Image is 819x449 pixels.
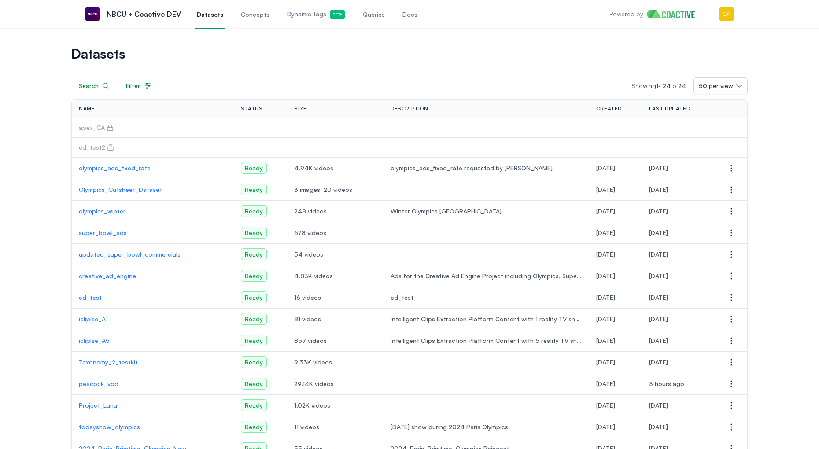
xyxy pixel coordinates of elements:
[79,358,227,367] a: Taxonomy_2_testkit
[126,81,152,90] div: Filter
[384,138,589,158] td: hidden value
[391,336,582,345] span: Intelligent Clips Extraction Platform Content with 5 reality TV shows
[79,293,227,302] a: ed_test
[79,401,227,410] a: Project_Luna
[294,379,376,388] span: 29.14K videos
[241,105,263,112] span: Status
[241,421,267,433] span: Ready
[241,227,267,239] span: Ready
[79,81,109,90] div: Search
[649,315,668,323] span: Monday, March 17, 2025 at 2:23:49 PM UTC
[596,105,622,112] span: Created
[79,315,227,324] a: icliplse_A1
[391,423,582,431] span: [DATE] show during 2024 Paris Olympics
[589,118,642,138] td: hidden value
[294,358,376,367] span: 9.33K videos
[649,105,690,112] span: Last Updated
[287,138,384,158] td: hidden value
[79,379,227,388] a: peacock_vod
[71,48,748,60] h1: Datasets
[241,205,267,217] span: Ready
[294,293,376,302] span: 16 videos
[596,186,615,193] span: Friday, April 25, 2025 at 5:01:02 PM UTC
[631,81,693,90] p: Showing -
[649,337,668,344] span: Wednesday, March 19, 2025 at 10:22:08 PM UTC
[294,228,376,237] span: 678 videos
[596,294,615,301] span: Thursday, March 20, 2025 at 7:32:46 PM UTC
[79,336,227,345] p: icliplse_A5
[596,164,615,172] span: Wednesday, May 28, 2025 at 10:16:08 PM UTC
[79,228,227,237] a: super_bowl_ads
[294,207,376,216] span: 248 videos
[391,315,582,324] span: Intelligent Clips Extraction Platform Content with 1 reality TV show
[596,272,615,280] span: Thursday, March 27, 2025 at 1:09:11 PM UTC
[294,423,376,431] span: 11 videos
[363,10,385,19] span: Queries
[663,82,671,89] span: 24
[241,335,267,346] span: Ready
[79,123,105,132] p: apex_CA
[596,229,615,236] span: Wednesday, April 2, 2025 at 5:51:11 PM UTC
[294,250,376,259] span: 54 videos
[649,401,668,409] span: Friday, January 17, 2025 at 4:37:49 AM UTC
[79,164,227,173] p: olympics_ads_fixed_rate
[609,10,643,18] p: Powered by
[649,272,668,280] span: Wednesday, July 30, 2025 at 4:04:08 PM UTC
[642,118,716,138] td: hidden value
[596,250,615,258] span: Wednesday, April 2, 2025 at 5:37:46 PM UTC
[294,105,306,112] span: Size
[118,77,160,94] button: Filter
[649,294,668,301] span: Wednesday, July 16, 2025 at 8:28:23 PM UTC
[241,399,267,411] span: Ready
[79,207,227,216] a: olympics_winter
[647,10,702,18] img: Home
[241,313,267,325] span: Ready
[107,9,181,19] p: NBCU + Coactive DEV
[294,164,376,173] span: 4.94K videos
[294,315,376,324] span: 81 videos
[391,164,582,173] span: olympics_ads_fixed_rate requested by [PERSON_NAME]
[85,7,100,21] img: NBCU + Coactive DEV
[234,138,287,158] td: hidden value
[241,378,267,390] span: Ready
[79,423,227,431] a: todayshow_olympics
[596,315,615,323] span: Monday, March 17, 2025 at 7:27:30 AM UTC
[649,380,684,387] span: Monday, August 11, 2025 at 4:52:29 PM UTC
[391,207,582,216] span: Winter Olympics [GEOGRAPHIC_DATA]
[79,272,227,280] p: creative_ad_engine
[294,336,376,345] span: 857 videos
[391,293,582,302] span: ed_test
[294,401,376,410] span: 1.02K videos
[294,185,376,194] span: 3 images, 20 videos
[596,423,615,431] span: Tuesday, December 17, 2024 at 9:15:39 PM UTC
[287,118,384,138] td: hidden value
[649,186,668,193] span: Friday, April 25, 2025 at 5:04:35 PM UTC
[241,162,267,174] span: Ready
[596,358,615,366] span: Thursday, February 20, 2025 at 3:22:40 PM UTC
[241,270,267,282] span: Ready
[79,185,227,194] a: Olympics_Cutsheet_Dataset
[79,250,227,259] a: updated_super_bowl_commercials
[391,272,582,280] span: Ads for the Creative Ad Engine Project including Olympics, Super Bowl, Engagement and NBA
[649,164,668,172] span: Thursday, May 29, 2025 at 9:13:28 PM UTC
[391,105,428,112] span: Description
[71,77,117,94] button: Search
[596,380,615,387] span: Wednesday, January 22, 2025 at 12:14:28 AM UTC
[649,358,668,366] span: Monday, March 17, 2025 at 8:52:36 PM UTC
[294,272,376,280] span: 4.83K videos
[656,82,658,89] span: 1
[649,250,668,258] span: Wednesday, April 2, 2025 at 5:40:59 PM UTC
[649,207,668,215] span: Friday, April 4, 2025 at 7:00:32 PM UTC
[241,248,267,260] span: Ready
[596,337,615,344] span: Friday, March 14, 2025 at 6:45:45 PM UTC
[234,118,287,138] td: hidden value
[719,7,734,21] img: Menu for the logged in user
